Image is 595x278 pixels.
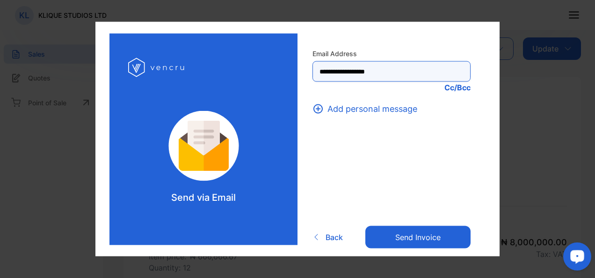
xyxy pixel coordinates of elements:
img: log [128,52,187,83]
button: Add personal message [312,102,423,115]
img: log [156,111,252,181]
iframe: LiveChat chat widget [556,239,595,278]
span: Add personal message [327,102,417,115]
span: Back [326,231,343,242]
label: Email Address [312,49,471,59]
p: Send via Email [171,190,236,205]
button: Send invoice [365,226,471,248]
p: Cc/Bcc [312,82,471,93]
